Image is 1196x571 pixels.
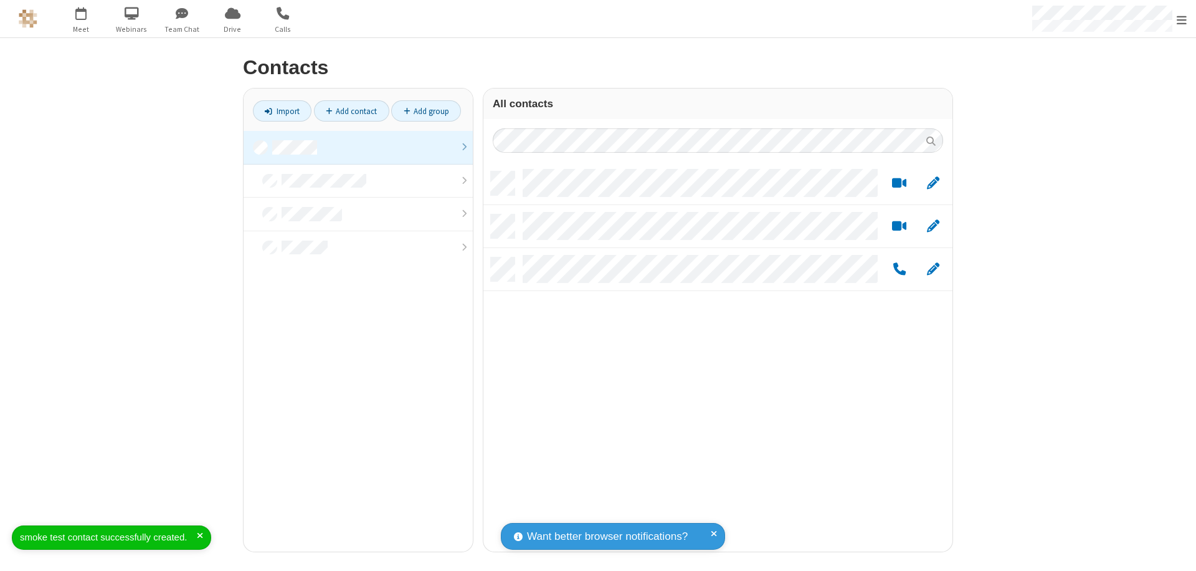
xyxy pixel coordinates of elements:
button: Call by phone [887,262,911,277]
a: Add contact [314,100,389,122]
button: Start a video meeting [887,176,911,191]
div: grid [483,162,952,552]
span: Want better browser notifications? [527,529,688,545]
div: smoke test contact successfully created. [20,530,197,545]
button: Edit [921,262,945,277]
span: Calls [260,24,306,35]
a: Add group [391,100,461,122]
button: Edit [921,219,945,234]
span: Drive [209,24,256,35]
h2: Contacts [243,57,953,79]
button: Edit [921,176,945,191]
img: QA Selenium DO NOT DELETE OR CHANGE [19,9,37,28]
span: Team Chat [159,24,206,35]
span: Webinars [108,24,155,35]
h3: All contacts [493,98,943,110]
span: Meet [58,24,105,35]
a: Import [253,100,311,122]
button: Start a video meeting [887,219,911,234]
